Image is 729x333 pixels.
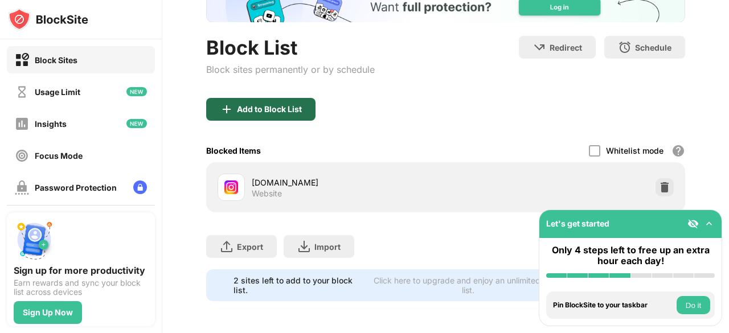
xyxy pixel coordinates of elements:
img: favicons [224,180,238,194]
div: Website [252,188,282,199]
div: Focus Mode [35,151,83,161]
div: Redirect [550,43,582,52]
div: Let's get started [546,219,609,228]
div: Password Protection [35,183,117,192]
div: Export [237,242,263,252]
div: Block Sites [35,55,77,65]
div: Block List [206,36,375,59]
img: logo-blocksite.svg [8,8,88,31]
div: Usage Limit [35,87,80,97]
img: password-protection-off.svg [15,180,29,195]
div: Pin BlockSite to your taskbar [553,301,674,309]
div: Import [314,242,341,252]
div: Earn rewards and sync your block list across devices [14,278,148,297]
div: Sign up for more productivity [14,265,148,276]
img: eye-not-visible.svg [687,218,699,229]
div: Sign Up Now [23,308,73,317]
img: time-usage-off.svg [15,85,29,99]
img: lock-menu.svg [133,180,147,194]
img: omni-setup-toggle.svg [703,218,715,229]
div: Insights [35,119,67,129]
img: insights-off.svg [15,117,29,131]
div: [DOMAIN_NAME] [252,176,446,188]
div: 2 sites left to add to your block list. [234,276,363,295]
button: Do it [677,296,710,314]
div: Only 4 steps left to free up an extra hour each day! [546,245,715,266]
div: Click here to upgrade and enjoy an unlimited block list. [370,276,566,295]
div: Add to Block List [237,105,302,114]
div: Whitelist mode [606,146,664,155]
img: focus-off.svg [15,149,29,163]
div: Blocked Items [206,146,261,155]
img: new-icon.svg [126,119,147,128]
div: Block sites permanently or by schedule [206,64,375,75]
img: new-icon.svg [126,87,147,96]
div: Schedule [635,43,671,52]
img: push-signup.svg [14,219,55,260]
img: block-on.svg [15,53,29,67]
